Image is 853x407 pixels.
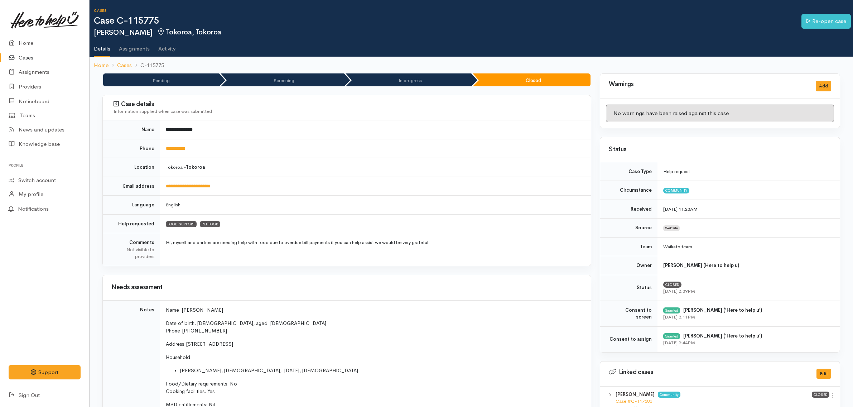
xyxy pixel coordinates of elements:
[200,221,220,227] span: PET FOOD
[103,214,160,233] td: Help requested
[663,244,692,250] span: Waikato team
[663,288,831,295] div: [DATE] 2:39PM
[166,354,192,360] span: Household:
[663,313,831,321] div: [DATE] 3:11PM
[94,28,801,37] h2: [PERSON_NAME]
[103,139,160,158] td: Phone
[663,307,680,313] div: Granted
[166,380,237,387] span: Food/Dietary requirements: No
[180,367,358,374] span: [PERSON_NAME], [DEMOGRAPHIC_DATA], [DATE], [DEMOGRAPHIC_DATA]
[103,196,160,215] td: Language
[160,196,591,215] td: English
[600,237,657,256] td: Team
[90,57,853,74] nav: breadcrumb
[221,73,344,86] li: Screening
[160,233,591,266] td: Hi, myself and partner are needing help with food due to overdue bill payments if you can help as...
[114,101,582,108] h3: Case details
[94,61,109,70] a: Home
[616,398,652,404] a: Case #C-117586
[663,188,689,193] span: Community
[9,161,81,170] h6: Profile
[166,164,205,170] span: Tokoroa »
[816,81,831,91] button: Add
[166,341,233,347] span: Address: [STREET_ADDRESS]
[683,333,762,339] b: [PERSON_NAME] ('Here to help u')
[117,61,132,70] a: Cases
[600,256,657,275] td: Owner
[157,28,221,37] span: Tokoroa, Tokoroa
[657,162,840,181] td: Help request
[600,301,657,326] td: Consent to screen
[801,14,851,29] a: Re-open case
[473,73,591,86] li: Closed
[166,221,197,227] span: FOOD SUPPORT
[663,282,681,287] span: Closed
[166,320,326,326] span: Date of birth: [DEMOGRAPHIC_DATA], aged [DEMOGRAPHIC_DATA]
[166,388,215,394] span: Cooking facilities: Yes
[94,9,801,13] h6: Cases
[816,369,831,379] button: Edit
[103,73,219,86] li: Pending
[166,327,227,334] span: Phone: [PHONE_NUMBER]
[600,326,657,352] td: Consent to assign
[663,225,680,231] span: Website
[609,369,808,376] h3: Linked cases
[600,162,657,181] td: Case Type
[94,36,110,57] a: Details
[103,233,160,266] td: Comments
[663,333,680,339] div: Granted
[663,262,739,268] b: [PERSON_NAME] (Here to help u)
[9,365,81,380] button: Support
[166,307,223,313] span: Name: [PERSON_NAME]
[346,73,471,86] li: In progress
[609,146,831,153] h3: Status
[132,61,164,70] li: C-115775
[600,200,657,219] td: Received
[103,158,160,177] td: Location
[600,181,657,200] td: Circumstance
[600,275,657,301] td: Status
[600,219,657,238] td: Source
[114,108,582,115] div: Information supplied when case was submitted
[663,339,831,346] div: [DATE] 3:44PM
[158,36,175,56] a: Activity
[186,164,205,170] b: Tokoroa
[94,16,801,26] h1: Case C-115775
[119,36,150,56] a: Assignments
[606,105,834,122] div: No warnings have been raised against this case
[609,81,807,88] h3: Warnings
[103,120,160,139] td: Name
[683,307,762,313] b: [PERSON_NAME] ('Here to help u')
[111,284,582,291] h3: Needs assessment
[658,392,680,397] span: Community
[111,246,154,260] div: Not visible to providers
[616,391,655,397] b: [PERSON_NAME]
[103,177,160,196] td: Email address
[663,206,698,212] time: [DATE] 11:23AM
[812,392,829,397] span: Closed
